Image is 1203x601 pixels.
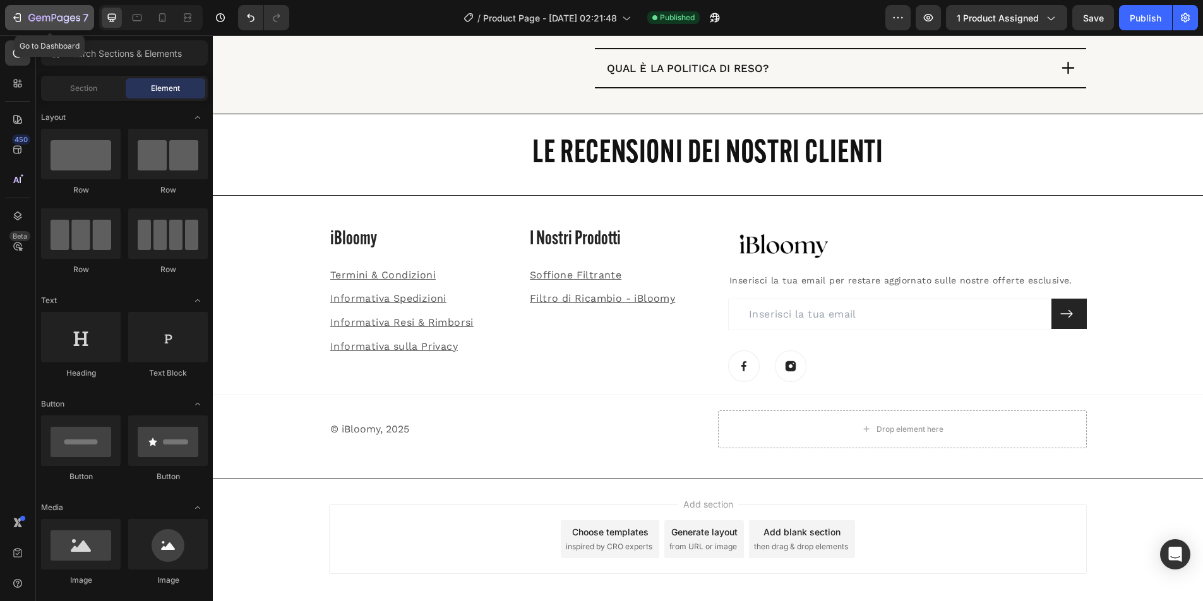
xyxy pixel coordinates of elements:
div: Row [41,264,121,275]
span: then drag & drop elements [541,506,635,517]
h3: I Nostri Prodotti [316,191,495,218]
a: Soffione Filtrante [317,234,409,246]
span: Add section [465,462,525,475]
button: 1 product assigned [946,5,1067,30]
a: Image Title [562,315,594,347]
span: Save [1083,13,1104,23]
p: Inserisci la tua email per restare aggiornato sulle nostre offerte esclusive. [517,238,873,252]
div: Choose templates [359,490,436,503]
p: 7 [83,10,88,25]
iframe: Design area [213,35,1203,601]
img: Alt Image [562,315,594,347]
div: Open Intercom Messenger [1160,539,1190,569]
a: Filtro di Ricambio - iBloomy [317,257,462,269]
p: © iBloomy, 2025 [117,386,484,402]
div: Generate layout [458,490,525,503]
span: Text [41,295,57,306]
span: from URL or image [457,506,524,517]
img: Alt Image [515,315,547,347]
div: Image [41,574,121,586]
div: Add blank section [551,490,628,503]
input: Search Sections & Elements [41,40,208,66]
span: Section [70,83,97,94]
button: Save [1072,5,1114,30]
span: 1 product assigned [957,11,1039,25]
span: Toggle open [188,394,208,414]
span: inspired by CRO experts [353,506,440,517]
div: Beta [9,231,30,241]
span: Element [151,83,180,94]
div: Button [41,471,121,482]
img: gempages_577423559685571110-5d3ee1e6-467a-4875-86cb-3a6b2a2bdf5f.png [515,191,623,227]
div: 450 [12,134,30,145]
button: Publish [1119,5,1172,30]
span: Toggle open [188,107,208,128]
div: Row [128,184,208,196]
span: Product Page - [DATE] 02:21:48 [483,11,617,25]
span: Media [41,502,63,513]
div: Row [128,264,208,275]
div: Publish [1130,11,1161,25]
div: Heading [41,367,121,379]
span: Toggle open [188,290,208,311]
div: Button [128,471,208,482]
div: Text Block [128,367,208,379]
span: / [477,11,481,25]
div: Drop element here [664,389,731,399]
div: Image [128,574,208,586]
span: Button [41,398,64,410]
span: Toggle open [188,497,208,518]
a: Image Title [515,315,547,347]
button: 7 [5,5,94,30]
span: Published [660,12,695,23]
div: Undo/Redo [238,5,289,30]
span: Layout [41,112,66,123]
input: Inserisci la tua email [515,263,839,295]
div: Row [41,184,121,196]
